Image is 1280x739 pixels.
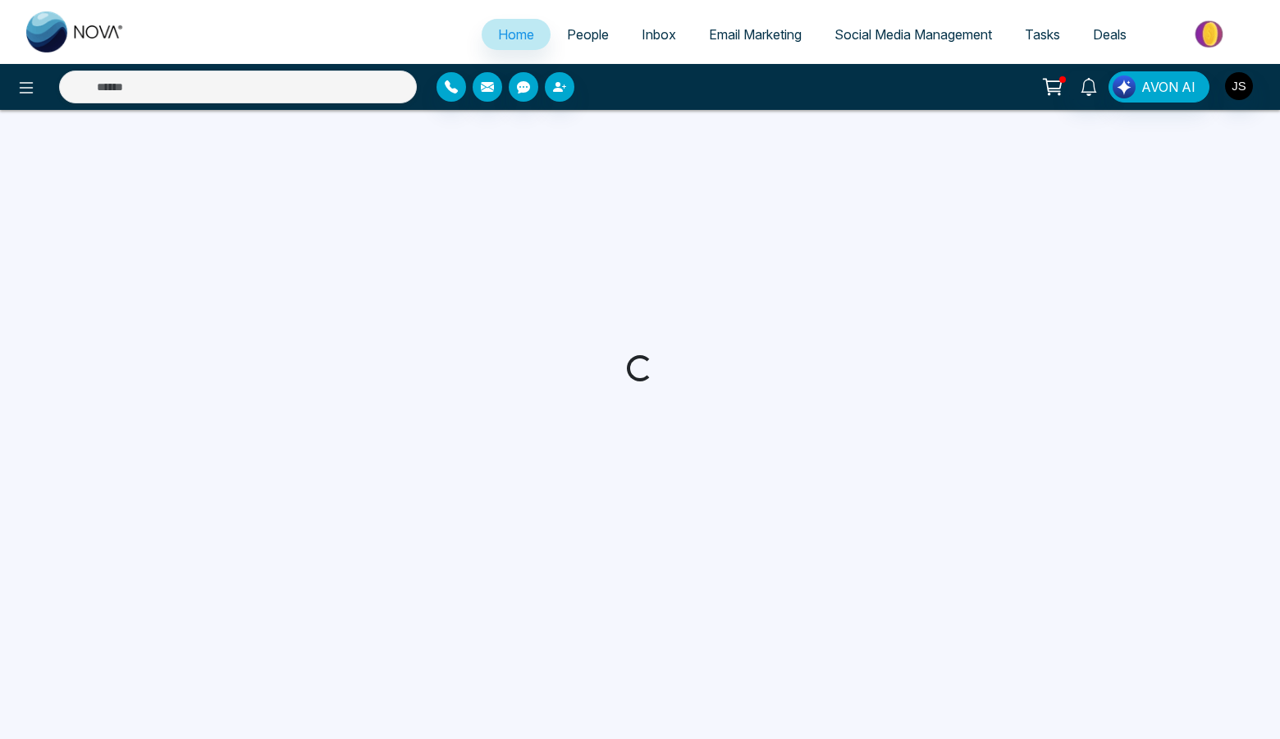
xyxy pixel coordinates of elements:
[1141,77,1195,97] span: AVON AI
[1113,75,1136,98] img: Lead Flow
[834,26,992,43] span: Social Media Management
[1093,26,1127,43] span: Deals
[567,26,609,43] span: People
[818,19,1008,50] a: Social Media Management
[1151,16,1270,52] img: Market-place.gif
[693,19,818,50] a: Email Marketing
[551,19,625,50] a: People
[1077,19,1143,50] a: Deals
[642,26,676,43] span: Inbox
[1025,26,1060,43] span: Tasks
[1109,71,1209,103] button: AVON AI
[482,19,551,50] a: Home
[1008,19,1077,50] a: Tasks
[625,19,693,50] a: Inbox
[26,11,125,52] img: Nova CRM Logo
[498,26,534,43] span: Home
[1225,72,1253,100] img: User Avatar
[709,26,802,43] span: Email Marketing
